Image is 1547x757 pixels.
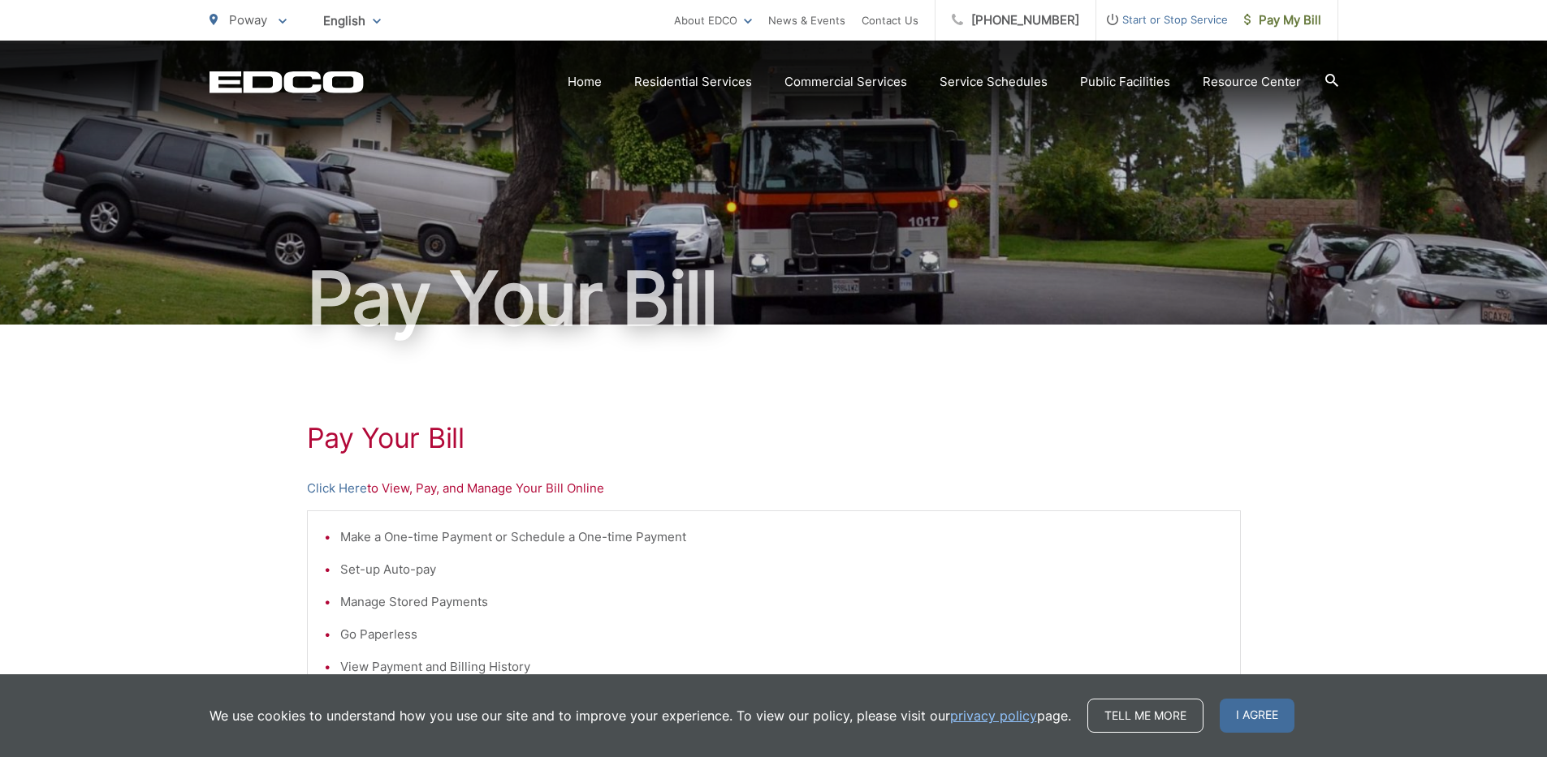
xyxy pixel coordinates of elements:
[940,72,1048,92] a: Service Schedules
[1203,72,1301,92] a: Resource Center
[768,11,845,30] a: News & Events
[210,706,1071,725] p: We use cookies to understand how you use our site and to improve your experience. To view our pol...
[340,625,1224,644] li: Go Paperless
[311,6,393,35] span: English
[1080,72,1170,92] a: Public Facilities
[1087,699,1203,733] a: Tell me more
[340,560,1224,579] li: Set-up Auto-pay
[340,592,1224,612] li: Manage Stored Payments
[568,72,602,92] a: Home
[210,258,1338,339] h1: Pay Your Bill
[634,72,752,92] a: Residential Services
[307,422,1241,454] h1: Pay Your Bill
[340,657,1224,677] li: View Payment and Billing History
[210,71,364,93] a: EDCD logo. Return to the homepage.
[1244,11,1321,30] span: Pay My Bill
[950,706,1037,725] a: privacy policy
[784,72,907,92] a: Commercial Services
[674,11,752,30] a: About EDCO
[340,527,1224,547] li: Make a One-time Payment or Schedule a One-time Payment
[307,479,1241,498] p: to View, Pay, and Manage Your Bill Online
[862,11,918,30] a: Contact Us
[307,479,367,498] a: Click Here
[229,12,267,28] span: Poway
[1220,699,1294,733] span: I agree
